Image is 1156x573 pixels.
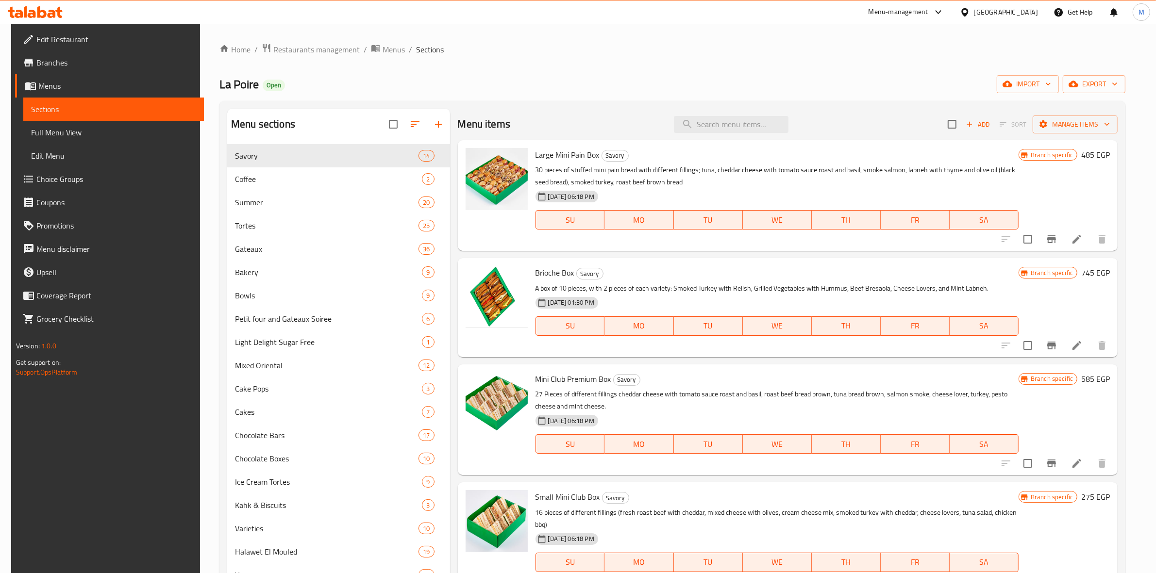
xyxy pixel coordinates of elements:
[15,167,204,191] a: Choice Groups
[1071,458,1083,469] a: Edit menu item
[885,437,946,451] span: FR
[235,173,422,185] div: Coffee
[422,384,434,393] span: 3
[466,490,528,552] img: Small Mini Club Box
[1040,118,1110,131] span: Manage items
[227,424,450,447] div: Chocolate Bars17
[227,517,450,540] div: Varieties10
[36,33,197,45] span: Edit Restaurant
[419,196,434,208] div: items
[383,44,405,55] span: Menus
[227,540,450,563] div: Halawet El Mouled19
[544,192,598,201] span: [DATE] 06:18 PM
[419,431,434,440] span: 17
[1071,78,1118,90] span: export
[235,499,422,511] div: Kahk & Biscuits
[16,356,61,369] span: Get support on:
[227,470,450,493] div: Ice Cream Tortes9
[950,434,1019,454] button: SA
[812,434,881,454] button: TH
[674,553,743,572] button: TU
[227,237,450,261] div: Gateaux36
[235,266,422,278] span: Bakery
[544,534,598,543] span: [DATE] 06:18 PM
[422,313,434,325] div: items
[604,434,673,454] button: MO
[419,243,434,255] div: items
[371,43,405,56] a: Menus
[950,316,1019,336] button: SA
[1081,372,1110,386] h6: 585 EGP
[36,196,197,208] span: Coupons
[954,555,1015,569] span: SA
[602,150,629,162] div: Savory
[1090,228,1114,251] button: delete
[1090,452,1114,475] button: delete
[812,553,881,572] button: TH
[962,117,993,132] span: Add item
[608,437,670,451] span: MO
[1090,334,1114,357] button: delete
[36,313,197,325] span: Grocery Checklist
[608,213,670,227] span: MO
[950,553,1019,572] button: SA
[227,447,450,470] div: Chocolate Boxes10
[419,547,434,557] span: 19
[422,314,434,324] span: 6
[262,43,360,56] a: Restaurants management
[881,210,950,229] button: FR
[974,7,1038,17] div: [GEOGRAPHIC_DATA]
[227,493,450,517] div: Kahk & Biscuits3
[743,316,812,336] button: WE
[1027,374,1077,383] span: Branch specific
[38,80,197,92] span: Menus
[235,336,422,348] div: Light Delight Sugar Free
[881,553,950,572] button: FR
[235,360,419,371] div: Mixed Oriental
[419,429,434,441] div: items
[383,114,403,134] span: Select all sections
[466,372,528,434] img: Mini Club Premium Box
[950,210,1019,229] button: SA
[1018,335,1038,356] span: Select to update
[422,290,434,301] div: items
[747,555,808,569] span: WE
[1081,266,1110,279] h6: 745 EGP
[1027,492,1077,502] span: Branch specific
[235,243,419,255] div: Gateaux
[536,553,605,572] button: SU
[419,220,434,231] div: items
[422,476,434,488] div: items
[235,196,419,208] span: Summer
[235,313,422,325] span: Petit four and Gateaux Soiree
[1081,148,1110,162] h6: 485 EGP
[1018,453,1038,474] span: Select to update
[812,210,881,229] button: TH
[674,210,743,229] button: TU
[235,383,422,394] div: Cake Pops
[36,290,197,301] span: Coverage Report
[15,261,204,284] a: Upsell
[536,210,605,229] button: SU
[536,372,611,386] span: Mini Club Premium Box
[536,164,1019,188] p: 30 pieces of stuffed mini pain bread with different fillings; tuna, cheddar cheese with tomato sa...
[816,437,877,451] span: TH
[536,282,1019,295] p: A box of 10 pieces, with 2 pieces of each variety: Smoked Turkey with Relish, Grilled Vegetables ...
[678,213,739,227] span: TU
[235,453,419,464] div: Chocolate Boxes
[466,266,528,328] img: Brioche Box
[536,507,1019,531] p: 16 pieces of different fillings (fresh roast beef with cheddar, mixed cheese with olives, cream c...
[231,117,295,131] h2: Menu sections
[422,406,434,418] div: items
[235,429,419,441] span: Chocolate Bars
[227,191,450,214] div: Summer20
[235,523,419,534] div: Varieties
[869,6,928,18] div: Menu-management
[419,454,434,463] span: 10
[219,73,259,95] span: La Poire
[885,319,946,333] span: FR
[219,43,1125,56] nav: breadcrumb
[747,213,808,227] span: WE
